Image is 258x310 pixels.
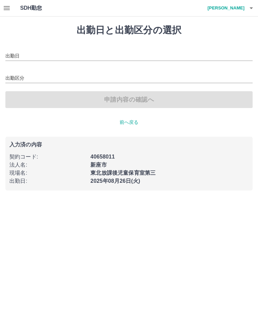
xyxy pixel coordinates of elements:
p: 現場名 : [9,169,86,177]
p: 法人名 : [9,161,86,169]
b: 2025年08月26日(火) [90,178,140,184]
p: 入力済の内容 [9,142,249,147]
p: 出勤日 : [9,177,86,185]
b: 新座市 [90,162,106,168]
p: 前へ戻る [5,119,253,126]
b: 東北放課後児童保育室第三 [90,170,156,176]
h1: 出勤日と出勤区分の選択 [5,25,253,36]
p: 契約コード : [9,153,86,161]
b: 40658011 [90,154,115,160]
